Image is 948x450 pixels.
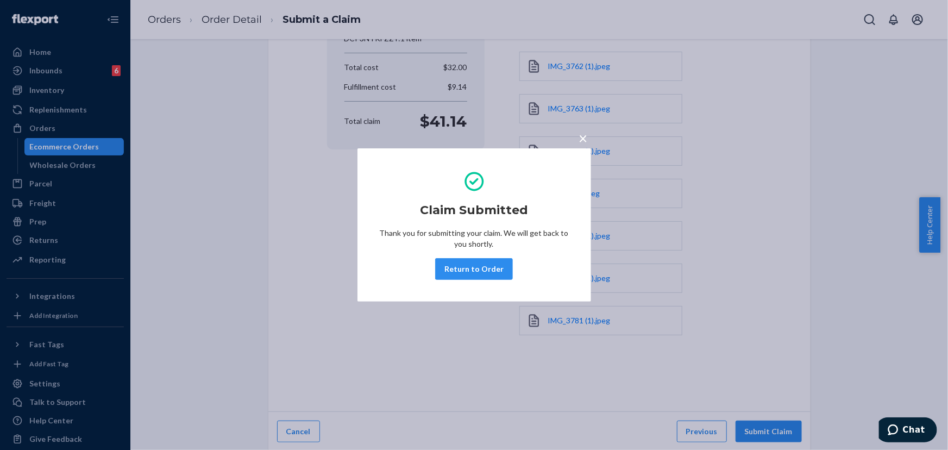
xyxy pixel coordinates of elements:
p: Thank you for submitting your claim. We will get back to you shortly. [379,228,569,249]
iframe: Opens a widget where you can chat to one of our agents [879,417,937,445]
button: Return to Order [435,258,513,280]
span: × [579,129,588,147]
h2: Claim Submitted [420,202,528,219]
